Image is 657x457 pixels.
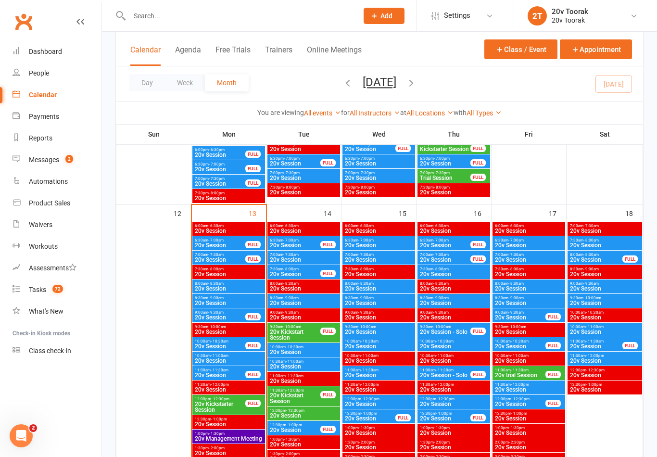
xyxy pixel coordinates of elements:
th: Sun [116,124,191,144]
span: 20v Session [194,257,246,263]
span: 2 [29,424,37,432]
span: 8:30am [194,296,263,300]
span: 20v Session [344,242,413,248]
span: 20v Session [494,329,563,335]
span: - 6:30pm [209,148,225,152]
span: - 9:30am [208,310,224,315]
span: 20v Session [269,271,321,277]
span: 6:30am [419,238,471,242]
div: FULL [622,342,638,349]
span: 7:00am [269,253,338,257]
span: - 6:30am [208,224,224,228]
span: 8:30am [419,296,488,300]
span: 20v Session [269,228,338,234]
span: 20v Session [344,175,413,181]
div: 2T [528,6,547,25]
div: 20v Toorak [552,7,588,16]
span: 7:00am [194,253,246,257]
span: 20v Session [569,228,640,234]
a: Product Sales [13,192,101,214]
span: - 10:00am [208,325,226,329]
span: 7:30pm [419,185,488,190]
a: Automations [13,171,101,192]
div: Automations [29,178,68,185]
span: 7:00pm [194,177,246,181]
span: 20v Session [569,242,640,248]
span: 20v Session [194,329,263,335]
span: - 10:00am [433,325,451,329]
span: - 10:00am [583,296,601,300]
span: - 10:00am [358,325,376,329]
div: Calendar [29,91,57,99]
span: 20v Session [344,343,413,349]
span: - 7:00am [208,238,224,242]
div: FULL [470,328,486,335]
div: FULL [470,159,486,166]
span: 8:30am [494,296,563,300]
span: 9:30am [419,325,471,329]
span: - 9:30am [508,310,524,315]
div: Messages [29,156,59,164]
span: - 7:30am [508,253,524,257]
a: Messages 2 [13,149,101,171]
div: 18 [625,205,643,221]
span: 9:00am [269,310,338,315]
div: People [29,69,49,77]
span: 7:30am [344,267,413,271]
span: 10:00am [344,339,413,343]
span: 7:00am [494,253,563,257]
div: FULL [470,255,486,263]
span: - 8:00am [208,267,224,271]
input: Search... [126,9,351,23]
span: 2 [65,155,73,163]
span: 20v Session [344,228,413,234]
span: 10:00am [494,339,546,343]
span: 10:30am [569,325,640,329]
th: Thu [417,124,492,144]
span: 20v Session [344,257,413,263]
th: Sat [567,124,643,144]
th: Wed [341,124,417,144]
strong: You are viewing [257,109,304,116]
span: 6:30pm [419,156,471,161]
span: - 7:00pm [359,156,375,161]
div: Waivers [29,221,52,228]
div: FULL [545,342,561,349]
span: - 9:00am [208,296,224,300]
span: 20v Session [494,343,546,349]
span: 7:30pm [269,185,338,190]
span: 8:00am [344,281,413,286]
span: 6:30pm [194,162,246,166]
a: All events [304,109,341,117]
div: FULL [245,165,261,172]
span: 10:00am [194,339,246,343]
span: Trial Session [419,175,471,181]
div: 13 [249,205,266,221]
span: 20v Session [344,329,413,335]
span: - 9:30am [433,310,449,315]
button: Free Trials [215,45,251,66]
span: 20v Session [344,300,413,306]
span: 20v Session [569,271,640,277]
span: - 7:30am [583,224,599,228]
a: Reports [13,127,101,149]
strong: at [400,109,406,116]
span: 20v Session [269,257,338,263]
span: - 8:00pm [284,185,300,190]
a: All Locations [406,109,454,117]
span: - 9:00am [508,296,524,300]
span: 6:30am [344,238,413,242]
span: 20v Session [344,161,413,166]
span: - 7:30pm [284,171,300,175]
span: 20v Session [419,300,488,306]
span: 20v Session [569,257,623,263]
span: 20v Session [419,242,471,248]
span: - 7:30pm [209,177,225,181]
span: 9:30am [344,325,413,329]
span: 7:00am [419,253,471,257]
span: - 9:00am [358,296,374,300]
div: FULL [470,174,486,181]
div: FULL [622,255,638,263]
div: FULL [320,328,336,335]
span: - 8:30am [433,281,449,286]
